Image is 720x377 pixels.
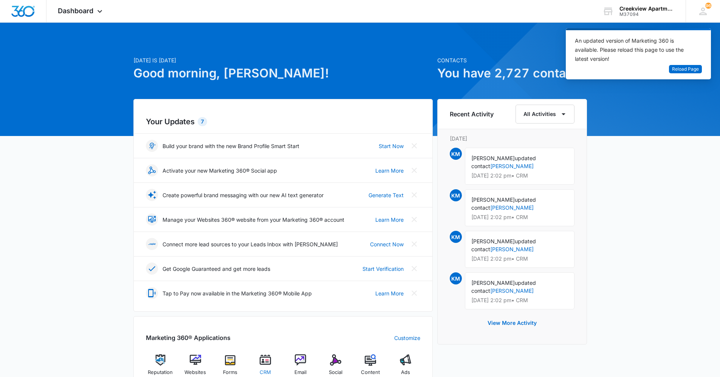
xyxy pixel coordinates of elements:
[516,105,574,124] button: All Activities
[450,189,462,201] span: KM
[408,164,420,176] button: Close
[375,216,404,224] a: Learn More
[471,298,568,303] p: [DATE] 2:02 pm • CRM
[619,6,675,12] div: account name
[375,289,404,297] a: Learn More
[450,110,494,119] h6: Recent Activity
[437,56,587,64] p: Contacts
[490,287,534,294] a: [PERSON_NAME]
[705,3,711,9] div: notifications count
[184,369,206,376] span: Websites
[490,163,534,169] a: [PERSON_NAME]
[294,369,307,376] span: Email
[471,215,568,220] p: [DATE] 2:02 pm • CRM
[394,334,420,342] a: Customize
[471,256,568,261] p: [DATE] 2:02 pm • CRM
[408,213,420,226] button: Close
[408,140,420,152] button: Close
[163,240,338,248] p: Connect more lead sources to your Leads Inbox with [PERSON_NAME]
[148,369,173,376] span: Reputation
[146,333,231,342] h2: Marketing 360® Applications
[198,117,207,126] div: 7
[480,314,544,332] button: View More Activity
[163,167,277,175] p: Activate your new Marketing 360® Social app
[163,142,299,150] p: Build your brand with the new Brand Profile Smart Start
[401,369,410,376] span: Ads
[450,272,462,284] span: KM
[490,204,534,211] a: [PERSON_NAME]
[133,64,433,82] h1: Good morning, [PERSON_NAME]!
[362,265,404,273] a: Start Verification
[369,191,404,199] a: Generate Text
[437,64,587,82] h1: You have 2,727 contacts
[471,155,515,161] span: [PERSON_NAME]
[133,56,433,64] p: [DATE] is [DATE]
[370,240,404,248] a: Connect Now
[450,134,574,142] p: [DATE]
[146,116,420,127] h2: Your Updates
[163,216,344,224] p: Manage your Websites 360® website from your Marketing 360® account
[672,66,699,73] span: Reload Page
[163,191,324,199] p: Create powerful brand messaging with our new AI text generator
[163,289,312,297] p: Tap to Pay now available in the Marketing 360® Mobile App
[379,142,404,150] a: Start Now
[58,7,93,15] span: Dashboard
[408,287,420,299] button: Close
[408,263,420,275] button: Close
[705,3,711,9] span: 96
[471,280,515,286] span: [PERSON_NAME]
[490,246,534,252] a: [PERSON_NAME]
[471,196,515,203] span: [PERSON_NAME]
[619,12,675,17] div: account id
[471,238,515,244] span: [PERSON_NAME]
[450,148,462,160] span: KM
[471,173,568,178] p: [DATE] 2:02 pm • CRM
[408,238,420,250] button: Close
[575,36,693,63] div: An updated version of Marketing 360 is available. Please reload this page to use the latest version!
[163,265,270,273] p: Get Google Guaranteed and get more leads
[329,369,342,376] span: Social
[260,369,271,376] span: CRM
[361,369,380,376] span: Content
[450,231,462,243] span: KM
[669,65,702,74] button: Reload Page
[375,167,404,175] a: Learn More
[408,189,420,201] button: Close
[223,369,237,376] span: Forms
